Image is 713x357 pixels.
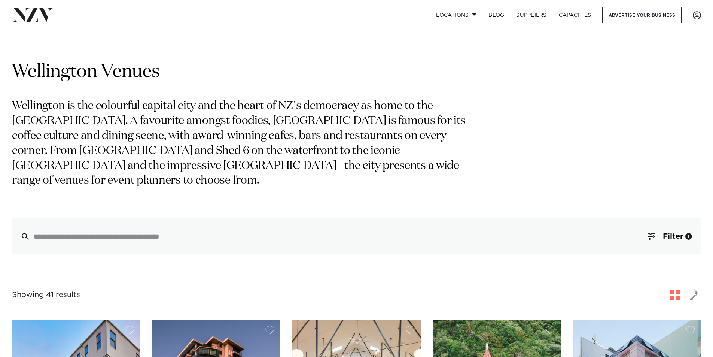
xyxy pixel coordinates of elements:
a: SUPPLIERS [510,7,552,23]
a: Capacities [553,7,597,23]
a: BLOG [482,7,510,23]
span: Filter [663,233,683,240]
p: Wellington is the colourful capital city and the heart of NZ's democracy as home to the [GEOGRAPH... [12,99,475,188]
div: Showing 41 results [12,289,80,301]
img: nzv-logo.png [12,8,53,22]
h1: Wellington Venues [12,60,701,84]
a: Advertise your business [602,7,682,23]
button: Filter1 [639,218,701,254]
a: Locations [430,7,482,23]
div: 1 [685,233,692,240]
